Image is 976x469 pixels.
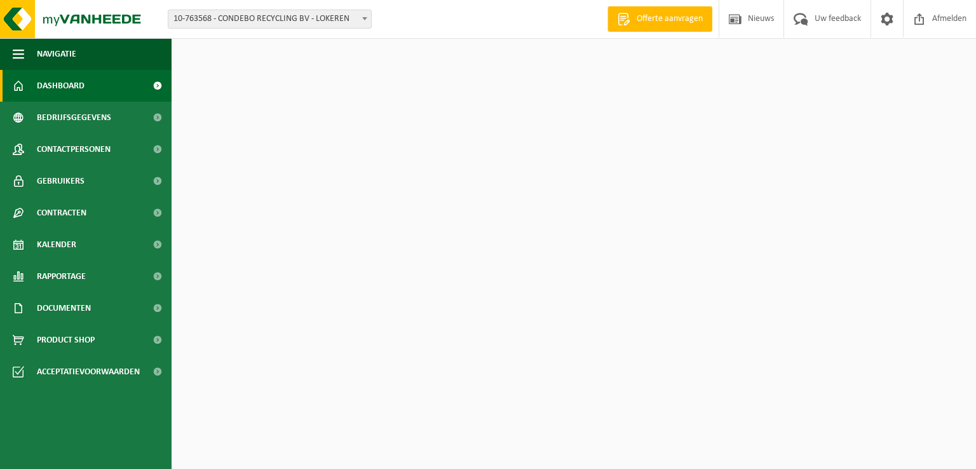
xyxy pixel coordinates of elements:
span: Contactpersonen [37,133,111,165]
span: Documenten [37,292,91,324]
span: Product Shop [37,324,95,356]
a: Offerte aanvragen [607,6,712,32]
span: Offerte aanvragen [634,13,706,25]
span: Bedrijfsgegevens [37,102,111,133]
span: Acceptatievoorwaarden [37,356,140,388]
span: Kalender [37,229,76,261]
span: Dashboard [37,70,85,102]
span: Navigatie [37,38,76,70]
span: 10-763568 - CONDEBO RECYCLING BV - LOKEREN [168,10,372,29]
span: Gebruikers [37,165,85,197]
span: 10-763568 - CONDEBO RECYCLING BV - LOKEREN [168,10,371,28]
span: Contracten [37,197,86,229]
span: Rapportage [37,261,86,292]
